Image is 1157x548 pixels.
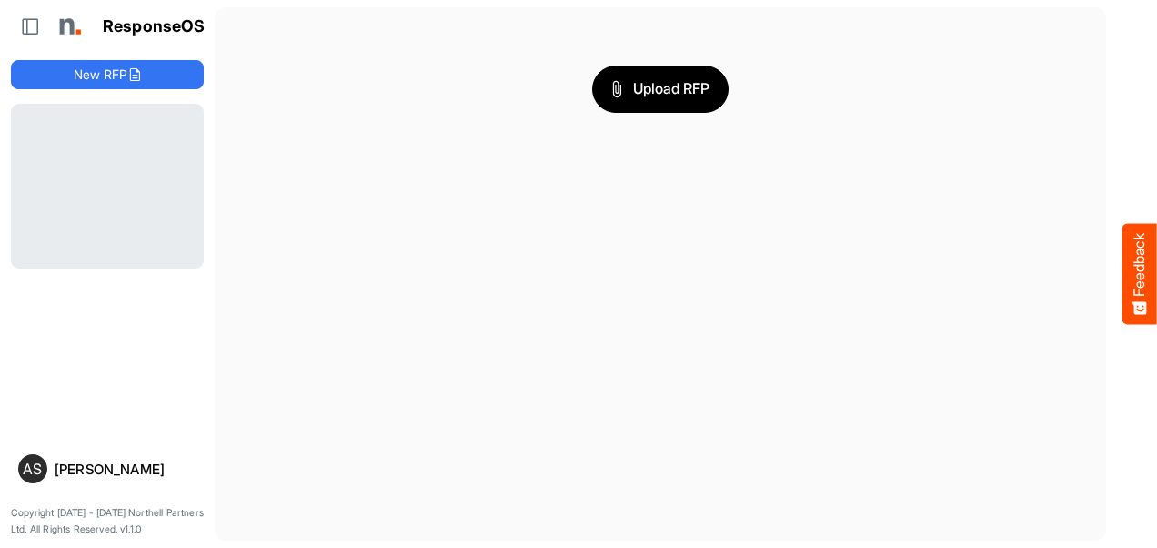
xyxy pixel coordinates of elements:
div: [PERSON_NAME] [55,462,196,476]
h1: ResponseOS [103,17,206,36]
div: Loading... [11,104,204,269]
button: Feedback [1122,224,1157,325]
span: AS [23,462,42,476]
span: Upload RFP [611,77,709,101]
img: Northell [50,8,86,45]
button: New RFP [11,60,204,89]
button: Upload RFP [592,66,729,113]
p: Copyright [DATE] - [DATE] Northell Partners Ltd. All Rights Reserved. v1.1.0 [11,505,204,537]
